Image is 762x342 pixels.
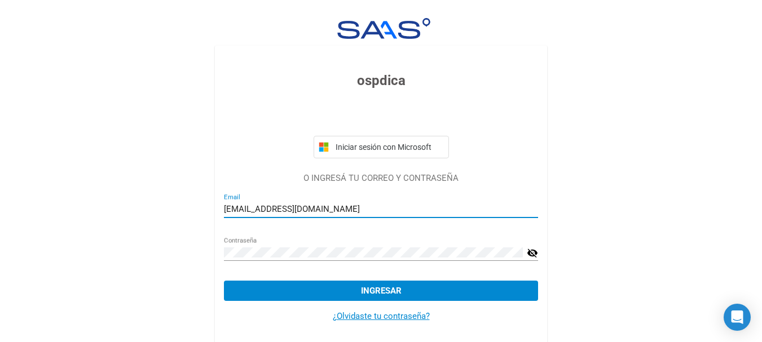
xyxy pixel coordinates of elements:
[527,246,538,260] mat-icon: visibility_off
[314,136,449,158] button: Iniciar sesión con Microsoft
[361,286,402,296] span: Ingresar
[308,103,455,128] iframe: Botón Iniciar sesión con Google
[724,304,751,331] div: Open Intercom Messenger
[333,143,444,152] span: Iniciar sesión con Microsoft
[224,281,538,301] button: Ingresar
[333,311,430,321] a: ¿Olvidaste tu contraseña?
[224,70,538,91] h3: ospdica
[224,172,538,185] p: O INGRESÁ TU CORREO Y CONTRASEÑA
